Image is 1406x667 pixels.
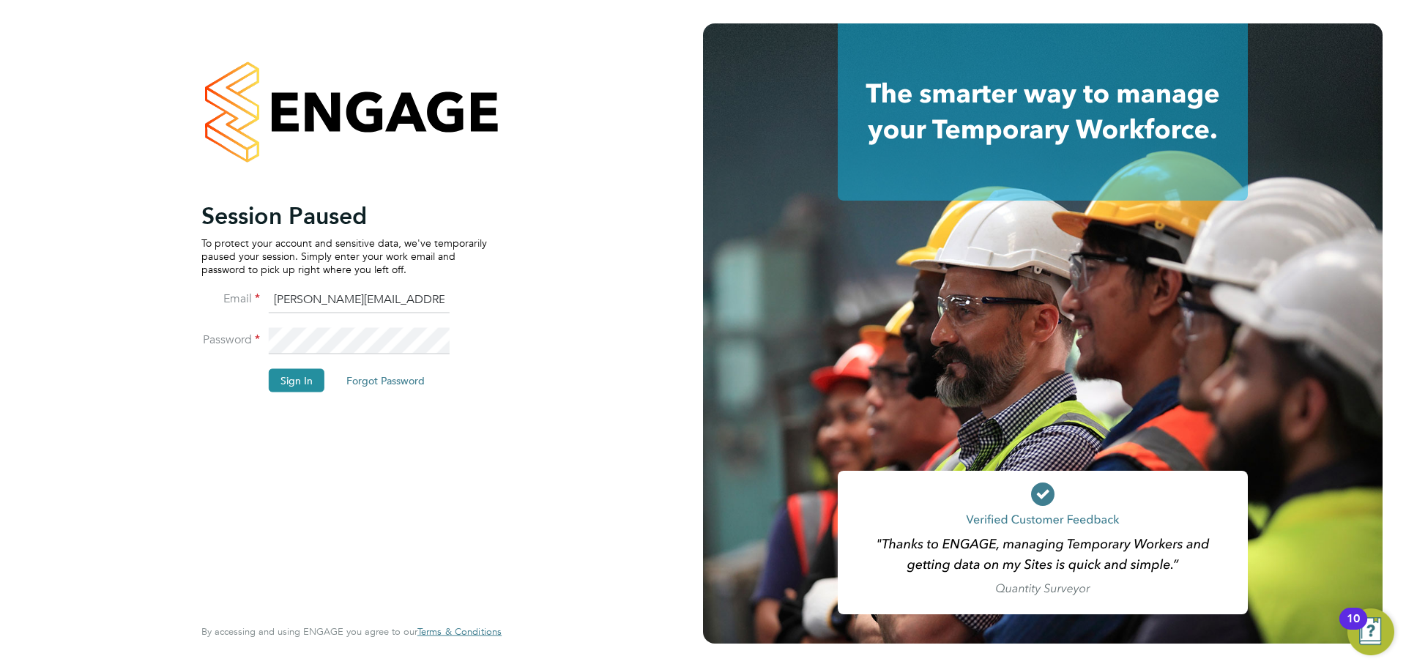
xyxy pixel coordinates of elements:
button: Forgot Password [335,368,436,392]
label: Password [201,332,260,347]
button: Sign In [269,368,324,392]
p: To protect your account and sensitive data, we've temporarily paused your session. Simply enter y... [201,236,487,276]
span: Terms & Conditions [417,625,502,638]
h2: Session Paused [201,201,487,230]
button: Open Resource Center, 10 new notifications [1347,608,1394,655]
label: Email [201,291,260,306]
input: Enter your work email... [269,287,450,313]
span: By accessing and using ENGAGE you agree to our [201,625,502,638]
div: 10 [1347,619,1360,638]
a: Terms & Conditions [417,626,502,638]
